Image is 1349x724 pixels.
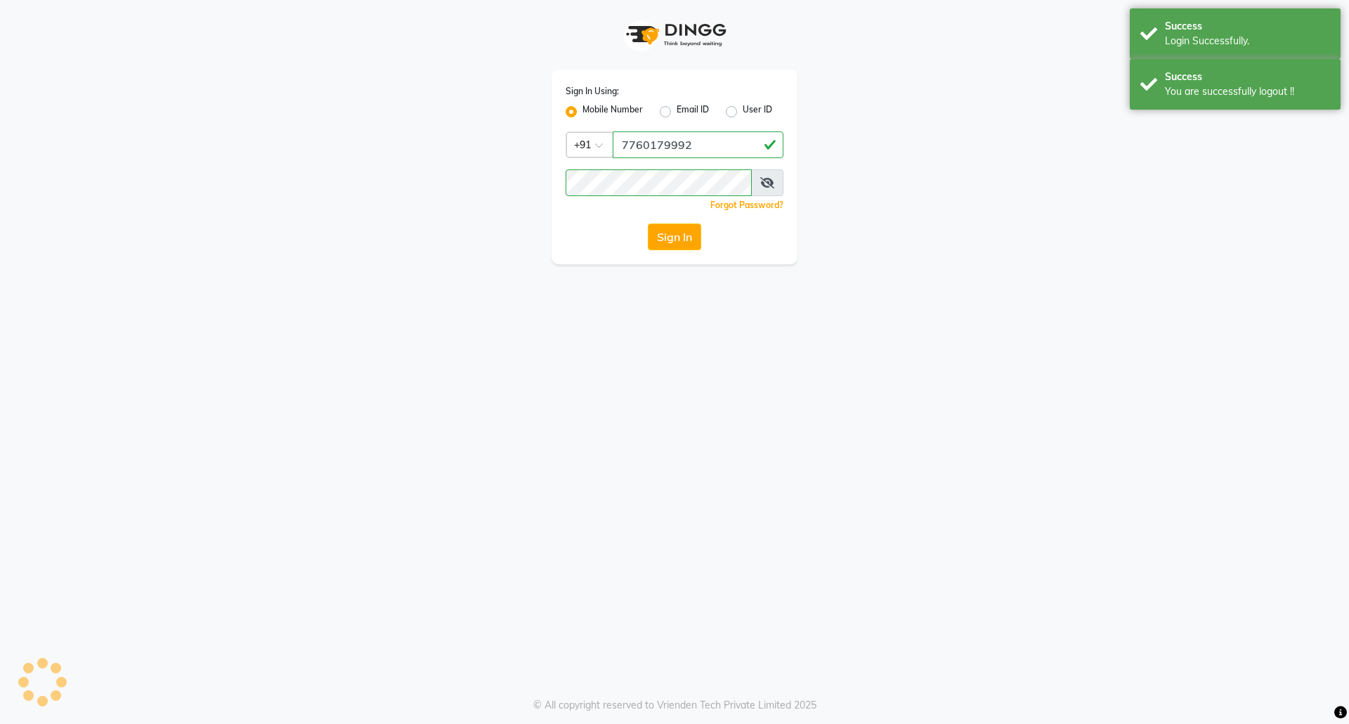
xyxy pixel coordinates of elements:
label: Mobile Number [582,103,643,120]
label: Email ID [677,103,709,120]
input: Username [613,131,783,158]
div: You are successfully logout !! [1165,84,1330,99]
a: Forgot Password? [710,200,783,210]
div: Login Successfully. [1165,34,1330,49]
label: Sign In Using: [566,85,619,98]
div: Success [1165,19,1330,34]
div: Success [1165,70,1330,84]
img: logo1.svg [618,14,731,56]
button: Sign In [648,224,701,250]
input: Username [566,169,752,196]
label: User ID [743,103,772,120]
